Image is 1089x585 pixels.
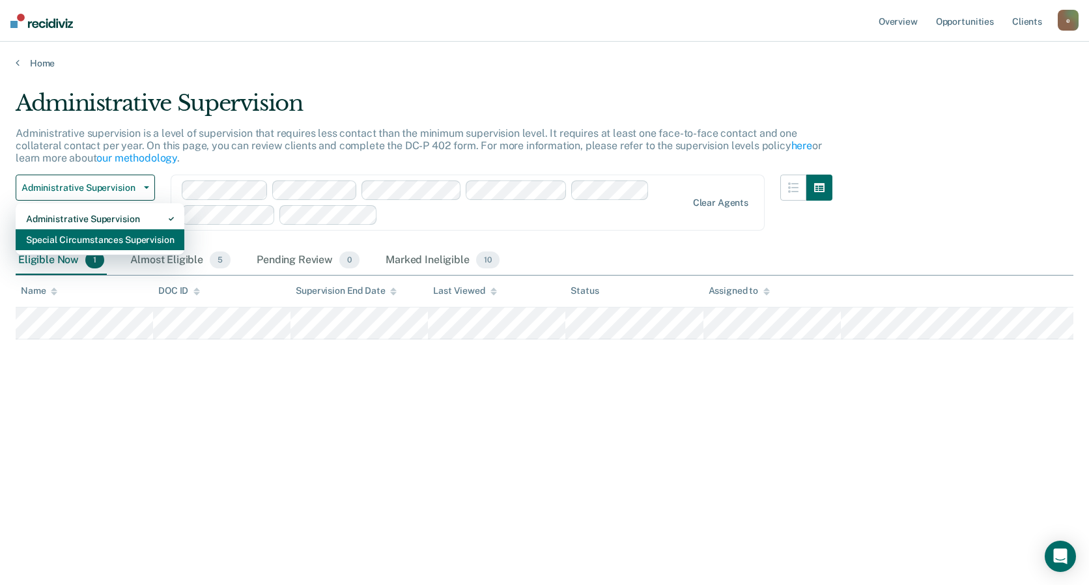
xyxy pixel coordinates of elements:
[16,57,1073,69] a: Home
[339,251,360,268] span: 0
[21,285,57,296] div: Name
[296,285,397,296] div: Supervision End Date
[158,285,200,296] div: DOC ID
[383,246,502,275] div: Marked Ineligible10
[16,90,832,127] div: Administrative Supervision
[1058,10,1079,31] button: e
[16,127,822,164] p: Administrative supervision is a level of supervision that requires less contact than the minimum ...
[476,251,500,268] span: 10
[10,14,73,28] img: Recidiviz
[433,285,496,296] div: Last Viewed
[210,251,231,268] span: 5
[791,139,812,152] a: here
[85,251,104,268] span: 1
[16,175,155,201] button: Administrative Supervision
[693,197,748,208] div: Clear agents
[571,285,599,296] div: Status
[254,246,362,275] div: Pending Review0
[128,246,233,275] div: Almost Eligible5
[21,182,139,193] span: Administrative Supervision
[26,208,174,229] div: Administrative Supervision
[709,285,770,296] div: Assigned to
[26,229,174,250] div: Special Circumstances Supervision
[1045,541,1076,572] div: Open Intercom Messenger
[16,246,107,275] div: Eligible Now1
[96,152,177,164] a: our methodology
